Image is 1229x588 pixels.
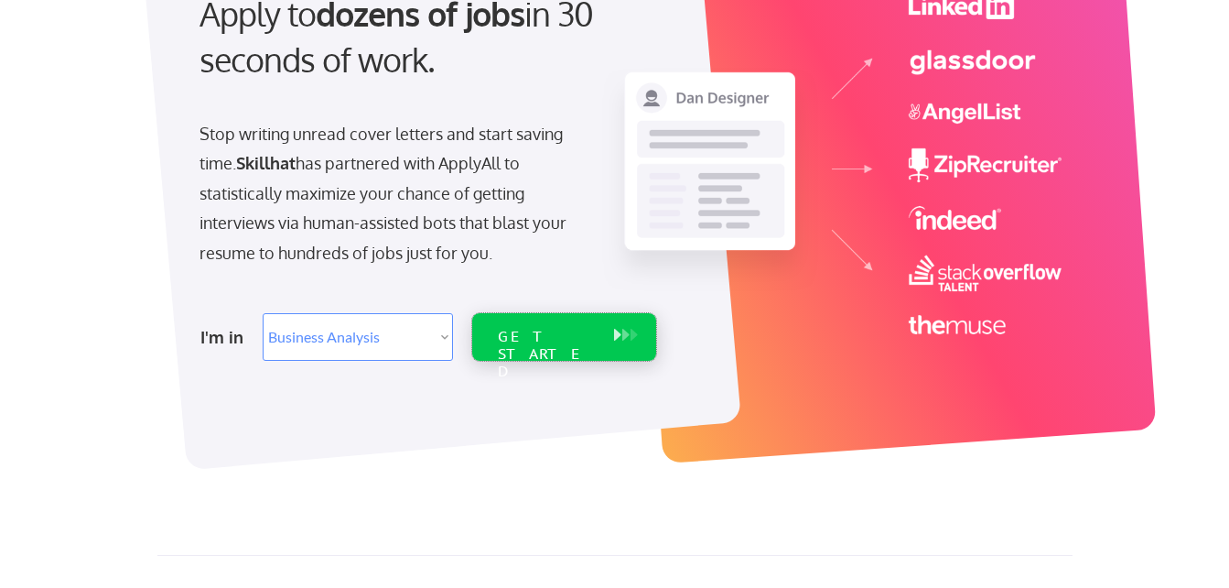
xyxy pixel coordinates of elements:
[199,119,576,267] div: Stop writing unread cover letters and start saving time. has partnered with ApplyAll to statistic...
[498,328,596,381] div: GET STARTED
[200,322,252,352] div: I'm in
[236,153,296,173] strong: Skillhat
